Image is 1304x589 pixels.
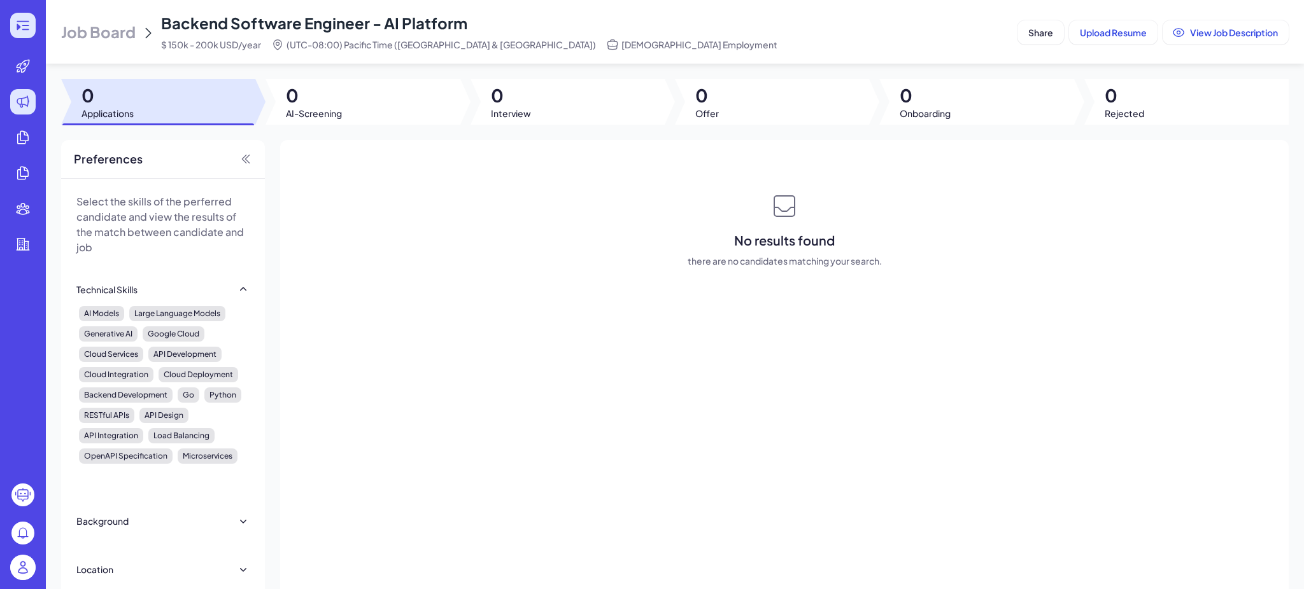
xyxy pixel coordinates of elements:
div: API Development [148,347,222,362]
div: API Integration [79,428,143,443]
div: Technical Skills [76,283,138,296]
div: Background [76,515,129,527]
div: API Design [139,408,188,423]
div: RESTful APIs [79,408,134,423]
span: Backend Software Engineer - AI Platform [161,13,467,32]
button: Share [1017,20,1064,45]
div: AI Models [79,306,124,321]
span: Upload Resume [1080,27,1147,38]
span: Offer [695,107,719,120]
div: Python [204,387,241,403]
div: Load Balancing [148,428,215,443]
div: Location [76,563,113,576]
span: [DEMOGRAPHIC_DATA] Employment [621,38,777,51]
button: Upload Resume [1069,20,1158,45]
span: No results found [734,232,835,249]
span: Onboarding [900,107,951,120]
span: 0 [900,84,951,107]
span: AI-Screening [286,107,342,120]
span: Job Board [61,22,136,42]
div: Large Language Models [129,306,225,321]
span: 0 [81,84,134,107]
div: Microservices [178,448,237,464]
div: Backend Development [79,387,173,403]
span: Preferences [74,150,143,168]
span: 0 [491,84,531,107]
div: Google Cloud [143,326,204,342]
img: user_logo.png [10,555,36,580]
div: OpenAPI Specification [79,448,173,464]
span: 0 [286,84,342,107]
p: Select the skills of the perferred candidate and view the results of the match between candidate ... [76,194,250,255]
span: there are no candidates matching your search. [688,254,882,267]
span: Interview [491,107,531,120]
button: View Job Description [1163,20,1289,45]
span: 0 [695,84,719,107]
span: Share [1028,27,1053,38]
span: Applications [81,107,134,120]
div: Generative AI [79,326,138,342]
span: (UTC-08:00) Pacific Time ([GEOGRAPHIC_DATA] & [GEOGRAPHIC_DATA]) [287,38,596,51]
span: Rejected [1105,107,1144,120]
span: View Job Description [1190,27,1278,38]
div: Cloud Deployment [159,367,238,382]
span: 0 [1105,84,1144,107]
div: Cloud Integration [79,367,153,382]
div: Go [178,387,199,403]
span: $ 150k - 200k USD/year [161,38,261,51]
div: Cloud Services [79,347,143,362]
